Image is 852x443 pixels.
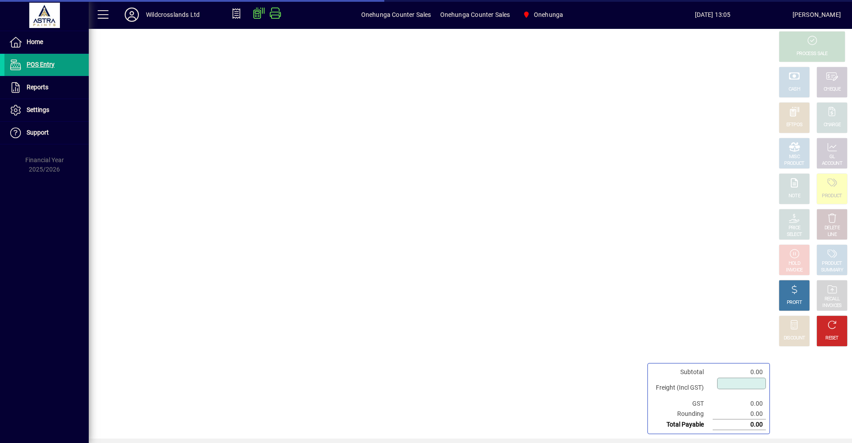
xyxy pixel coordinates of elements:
td: Freight (Incl GST) [651,377,713,399]
span: Onehunga Counter Sales [440,8,510,22]
td: Subtotal [651,367,713,377]
div: INVOICE [786,267,802,274]
a: Support [4,122,89,144]
div: SELECT [787,231,802,238]
div: PROFIT [787,299,802,306]
button: Profile [118,7,146,23]
div: ACCOUNT [822,160,842,167]
td: 0.00 [713,367,766,377]
td: 0.00 [713,409,766,419]
div: SUMMARY [821,267,843,274]
a: Reports [4,76,89,99]
div: MISC [789,154,800,160]
div: PRICE [789,225,801,231]
div: GL [829,154,835,160]
span: POS Entry [27,61,55,68]
div: INVOICES [822,303,841,309]
span: Reports [27,84,48,91]
td: GST [651,399,713,409]
span: Home [27,38,43,45]
div: CHEQUE [824,86,840,93]
div: PRODUCT [822,260,842,267]
span: Onehunga [534,8,563,22]
div: EFTPOS [786,122,803,128]
span: Onehunga [519,7,567,23]
a: Settings [4,99,89,121]
div: DELETE [824,225,840,231]
div: HOLD [789,260,800,267]
span: Onehunga Counter Sales [361,8,431,22]
td: 0.00 [713,419,766,430]
span: Settings [27,106,49,113]
div: RESET [825,335,839,342]
div: [PERSON_NAME] [793,8,841,22]
td: Total Payable [651,419,713,430]
td: 0.00 [713,399,766,409]
div: CASH [789,86,800,93]
div: Wildcrosslands Ltd [146,8,200,22]
div: LINE [828,231,836,238]
td: Rounding [651,409,713,419]
a: Home [4,31,89,53]
span: [DATE] 13:05 [633,8,792,22]
div: PRODUCT [822,193,842,200]
span: Support [27,129,49,136]
div: CHARGE [824,122,841,128]
div: NOTE [789,193,800,200]
div: PRODUCT [784,160,804,167]
div: DISCOUNT [784,335,805,342]
div: PROCESS SALE [797,51,828,57]
div: RECALL [824,296,840,303]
